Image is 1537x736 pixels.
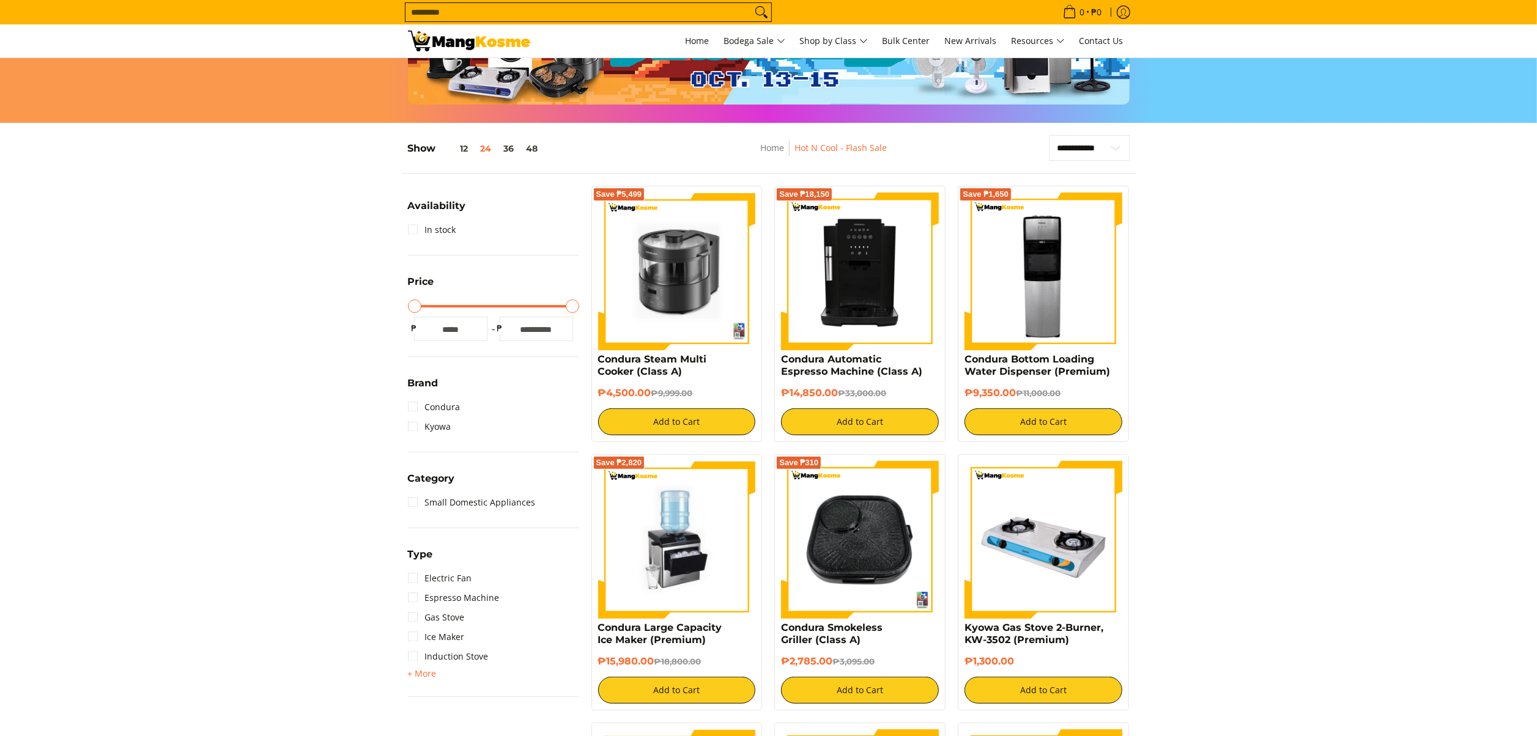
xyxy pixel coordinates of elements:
h6: ₱4,500.00 [598,387,756,399]
button: 24 [475,144,498,153]
a: Kyowa Gas Stove 2-Burner, KW-3502 (Premium) [965,622,1103,646]
span: Save ₱18,150 [779,191,829,198]
h5: Show [408,142,544,155]
span: Save ₱5,499 [596,191,642,198]
span: + More [408,669,437,679]
a: Condura Automatic Espresso Machine (Class A) [781,353,922,377]
span: Shop by Class [800,34,868,49]
a: Condura Large Capacity Ice Maker (Premium) [598,622,722,646]
del: ₱33,000.00 [838,388,886,398]
h6: ₱14,850.00 [781,387,939,399]
span: Availability [408,201,466,211]
span: New Arrivals [945,35,997,46]
del: ₱9,999.00 [651,388,693,398]
img: Condura Automatic Espresso Machine (Class A) [781,193,939,350]
span: Resources [1012,34,1065,49]
img: condura-smokeless-griller-full-view-mang-kosme [781,461,939,619]
del: ₱18,800.00 [654,657,702,666]
a: In stock [408,220,456,240]
summary: Open [408,277,434,296]
a: Condura [408,397,461,417]
summary: Open [408,474,455,493]
button: Add to Cart [965,677,1122,704]
a: Condura Steam Multi Cooker (Class A) [598,353,707,377]
summary: Open [408,378,439,397]
span: Category [408,474,455,484]
span: • [1059,6,1106,19]
a: Resources [1006,24,1071,57]
nav: Main Menu [543,24,1130,57]
span: Bulk Center [883,35,930,46]
img: Condura Steam Multi Cooker (Class A) [598,193,756,350]
span: Save ₱1,650 [963,191,1009,198]
h6: ₱1,300.00 [965,655,1122,668]
a: Hot N Cool - Flash Sale [794,142,887,153]
a: Condura Bottom Loading Water Dispenser (Premium) [965,353,1110,377]
h6: ₱2,785.00 [781,655,939,668]
img: kyowa-2-burner-gas-stove-stainless-steel-premium-full-view-mang-kosme [965,461,1122,619]
span: ₱0 [1090,8,1104,17]
span: ₱ [408,322,420,334]
a: Electric Fan [408,569,472,588]
span: Price [408,277,434,287]
a: Espresso Machine [408,588,500,608]
a: Home [680,24,716,57]
span: Type [408,550,433,559]
a: Ice Maker [408,627,465,647]
span: 0 [1078,8,1087,17]
nav: Breadcrumbs [675,141,972,168]
button: Search [752,3,771,21]
button: Add to Cart [781,677,939,704]
a: Kyowa [408,417,451,436]
a: Induction Stove [408,647,489,666]
a: Condura Smokeless Griller (Class A) [781,622,883,646]
span: Contact Us [1080,35,1124,46]
a: Contact Us [1073,24,1130,57]
button: Add to Cart [965,408,1122,435]
del: ₱11,000.00 [1016,388,1061,398]
button: 12 [436,144,475,153]
img: Hot N Cool: Mang Kosme MID-PAYDAY APPLIANCES SALE! l Mang Kosme [408,31,530,51]
a: Bulk Center [876,24,936,57]
span: Home [686,35,709,46]
button: 48 [520,144,544,153]
span: Brand [408,378,439,388]
button: Add to Cart [598,677,756,704]
span: Save ₱310 [779,459,818,466]
summary: Open [408,550,433,569]
del: ₱3,095.00 [832,657,875,666]
img: https://mangkosme.com/products/condura-large-capacity-ice-maker-premium [598,461,756,619]
span: ₱ [494,322,506,334]
a: Home [760,142,784,153]
span: Bodega Sale [724,34,785,49]
summary: Open [408,201,466,220]
a: Small Domestic Appliances [408,493,536,512]
a: New Arrivals [939,24,1003,57]
h6: ₱9,350.00 [965,387,1122,399]
img: Condura Bottom Loading Water Dispenser (Premium) [965,193,1122,350]
a: Bodega Sale [718,24,791,57]
span: Save ₱2,820 [596,459,642,466]
a: Shop by Class [794,24,874,57]
summary: Open [408,666,437,681]
button: Add to Cart [598,408,756,435]
h6: ₱15,980.00 [598,655,756,668]
button: 36 [498,144,520,153]
a: Gas Stove [408,608,465,627]
button: Add to Cart [781,408,939,435]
